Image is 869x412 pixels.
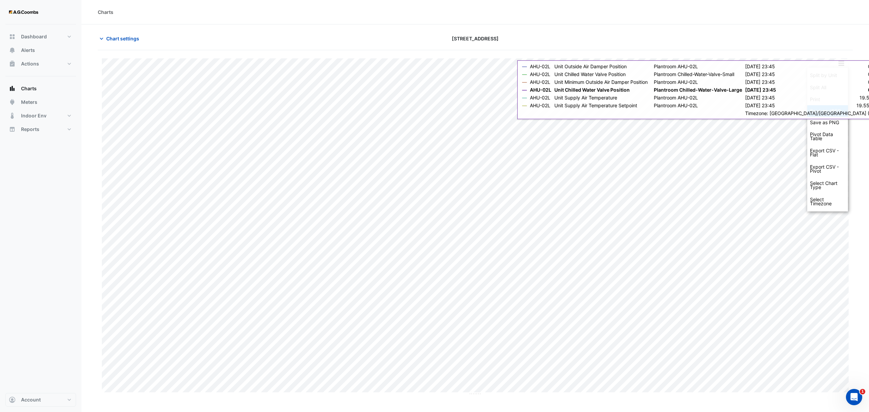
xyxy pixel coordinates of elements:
div: Save as PNG [807,117,848,128]
button: Alerts [5,43,76,57]
div: Export CSV - Pivot [807,161,848,177]
div: Pivot Data Table [807,128,848,145]
span: Account [21,396,41,403]
app-icon: Alerts [9,47,16,54]
app-icon: Actions [9,60,16,67]
div: Select Timezone [807,193,848,210]
app-icon: Meters [9,99,16,106]
button: Meters [5,95,76,109]
img: Company Logo [8,5,39,19]
app-icon: Charts [9,85,16,92]
button: Charts [5,82,76,95]
button: More Options [834,59,848,68]
button: Indoor Env [5,109,76,123]
span: Meters [21,99,37,106]
span: Chart settings [106,35,139,42]
div: Charts [98,8,113,16]
div: Export CSV - Flat [807,145,848,161]
span: Indoor Env [21,112,47,119]
span: Alerts [21,47,35,54]
button: Account [5,393,76,407]
app-icon: Reports [9,126,16,133]
span: 1 [860,389,865,394]
app-icon: Dashboard [9,33,16,40]
span: Dashboard [21,33,47,40]
button: Dashboard [5,30,76,43]
button: Actions [5,57,76,71]
div: Data series of the same unit displayed on the same chart, except for binary data [807,69,848,81]
button: Chart settings [98,33,144,44]
iframe: Intercom live chat [846,389,862,405]
div: Each data series displayed its own chart, except alerts which are shown on top of non binary data... [807,81,848,94]
app-icon: Indoor Env [9,112,16,119]
div: Save as JPEG [807,105,848,117]
div: Select Chart Type [807,177,848,193]
span: Reports [21,126,39,133]
span: [STREET_ADDRESS] [452,35,499,42]
div: Print [807,94,848,105]
span: Actions [21,60,39,67]
span: Charts [21,85,37,92]
button: Reports [5,123,76,136]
